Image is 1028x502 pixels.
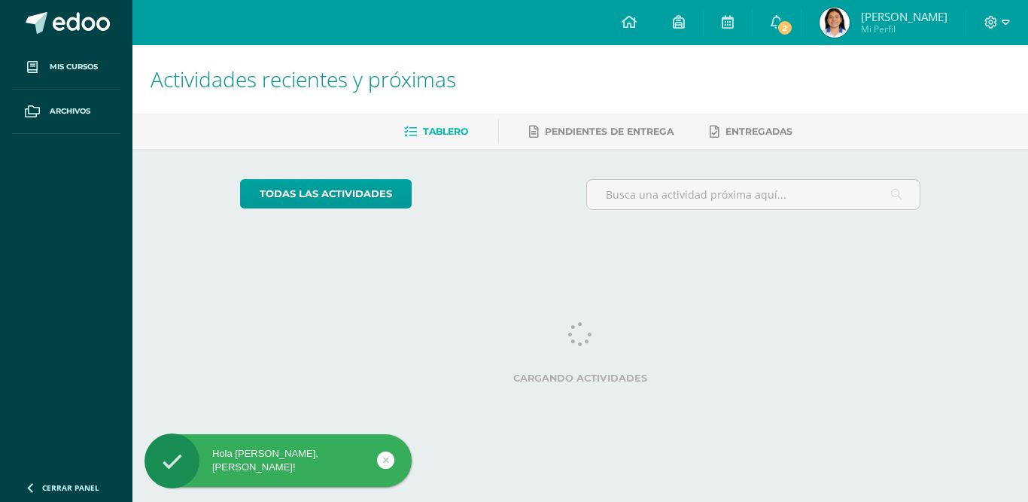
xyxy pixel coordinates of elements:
[151,65,456,93] span: Actividades recientes y próximas
[240,179,412,208] a: todas las Actividades
[820,8,850,38] img: 96f539aea266b78768e36ef44a48f875.png
[587,180,920,209] input: Busca una actividad próxima aquí...
[423,126,468,137] span: Tablero
[240,373,921,384] label: Cargando actividades
[861,23,947,35] span: Mi Perfil
[861,9,947,24] span: [PERSON_NAME]
[710,120,792,144] a: Entregadas
[50,61,98,73] span: Mis cursos
[42,482,99,493] span: Cerrar panel
[144,447,412,474] div: Hola [PERSON_NAME], [PERSON_NAME]!
[529,120,674,144] a: Pendientes de entrega
[12,90,120,134] a: Archivos
[725,126,792,137] span: Entregadas
[50,105,90,117] span: Archivos
[404,120,468,144] a: Tablero
[545,126,674,137] span: Pendientes de entrega
[12,45,120,90] a: Mis cursos
[777,20,793,36] span: 2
